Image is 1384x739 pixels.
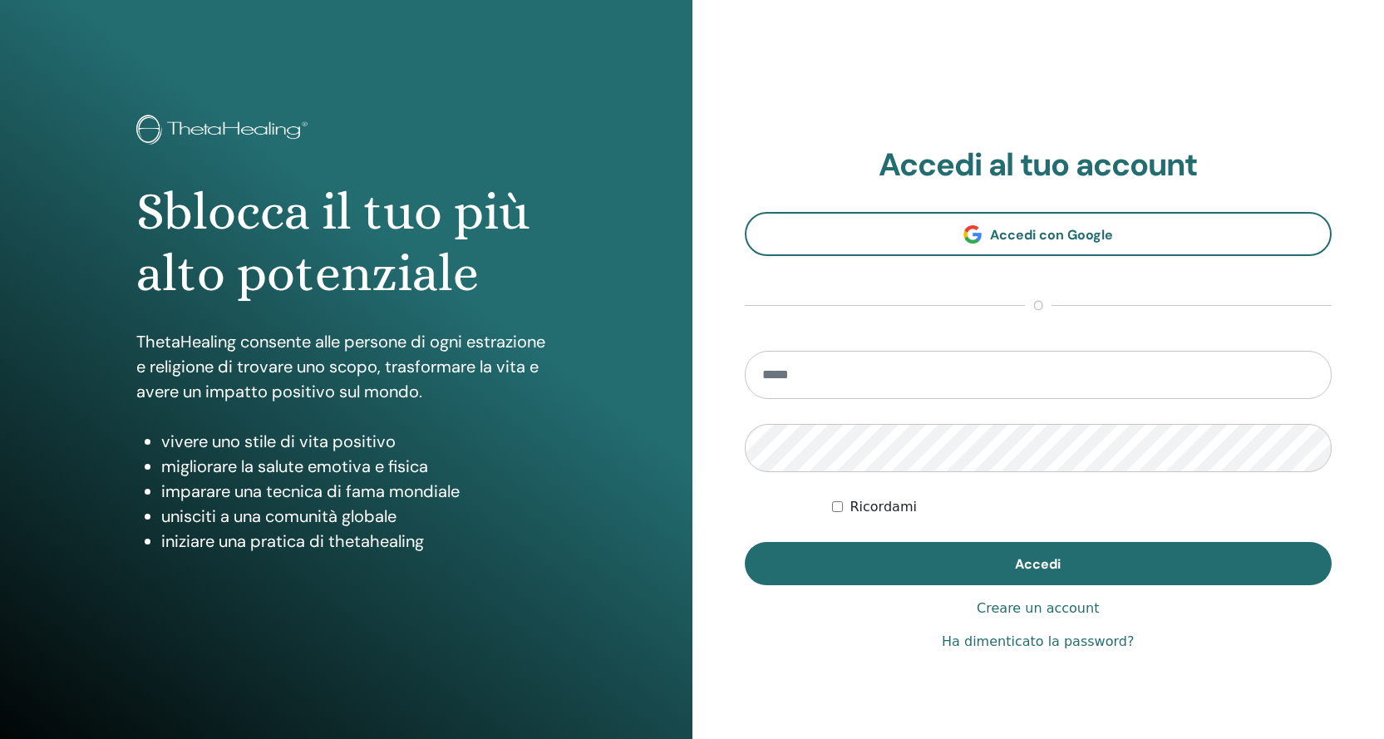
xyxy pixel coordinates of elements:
li: unisciti a una comunità globale [161,504,556,529]
p: ThetaHealing consente alle persone di ogni estrazione e religione di trovare uno scopo, trasforma... [136,329,556,404]
li: iniziare una pratica di thetahealing [161,529,556,554]
div: Keep me authenticated indefinitely or until I manually logout [832,497,1332,517]
a: Ha dimenticato la password? [942,632,1134,652]
a: Accedi con Google [745,212,1332,256]
li: vivere uno stile di vita positivo [161,429,556,454]
span: Accedi con Google [990,226,1113,244]
label: Ricordami [850,497,916,517]
h1: Sblocca il tuo più alto potenziale [136,181,556,305]
li: migliorare la salute emotiva e fisica [161,454,556,479]
a: Creare un account [977,599,1099,618]
li: imparare una tecnica di fama mondiale [161,479,556,504]
button: Accedi [745,542,1332,585]
span: Accedi [1015,555,1061,573]
h2: Accedi al tuo account [745,146,1332,185]
span: o [1025,296,1052,316]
